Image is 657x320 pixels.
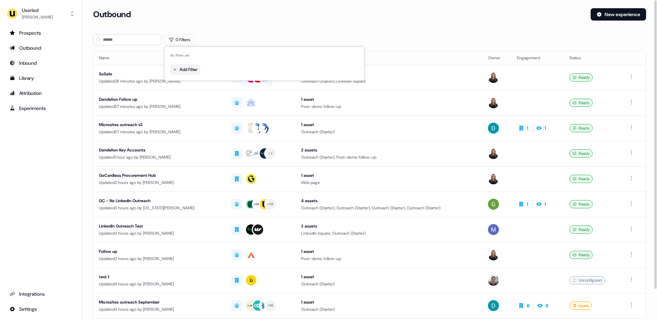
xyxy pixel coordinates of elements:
[301,230,477,237] div: LinkedIn Square, Outreach (Starter)
[301,197,477,204] div: 4 assets
[10,105,72,112] div: Experiments
[5,58,76,69] a: Go to Inbound
[99,121,220,128] div: Microsites outreach v2
[512,51,564,65] th: Engagement
[569,251,593,259] div: Ready
[488,123,499,134] img: David
[5,88,76,99] a: Go to attribution
[99,255,220,262] div: Updated 3 hours ago by [PERSON_NAME]
[99,179,220,186] div: Updated 2 hours ago by [PERSON_NAME]
[268,150,272,157] div: + 2
[488,275,499,286] img: Ryan
[591,8,646,21] button: New experience
[99,281,220,287] div: Updated 4 hours ago by [PERSON_NAME]
[22,7,53,14] div: Userled
[301,306,477,313] div: Outreach (Starter)
[301,205,477,211] div: Outreach (Starter), Outreach (Starter), Outreach (Starter), Outreach (Starter)
[301,128,477,135] div: Outreach (Starter)
[267,201,274,207] div: + 58
[99,147,220,153] div: Dandelion Key Accounts
[93,51,226,65] th: Name
[5,5,76,22] button: Userled[PERSON_NAME]
[301,273,477,280] div: 1 asset
[569,149,593,158] div: Ready
[569,301,592,310] div: Issues
[545,302,548,309] div: 8
[569,276,605,284] div: Unconfigured
[569,200,593,208] div: Ready
[301,223,477,230] div: 2 assets
[93,9,131,20] h3: Outbound
[99,128,220,135] div: Updated 57 minutes ago by [PERSON_NAME]
[527,201,528,208] div: 1
[5,103,76,114] a: Go to experiments
[267,303,274,309] div: + 116
[22,14,53,21] div: [PERSON_NAME]
[99,299,220,306] div: Microsites outreach September
[99,154,220,161] div: Updated 1 hour ago by [PERSON_NAME]
[301,121,477,128] div: 1 asset
[482,51,512,65] th: Owner
[5,73,76,84] a: Go to templates
[488,199,499,210] img: Georgia
[170,52,359,59] div: No filters yet
[5,304,76,315] a: Go to integrations
[544,201,546,208] div: 1
[10,291,72,297] div: Integrations
[301,147,477,153] div: 2 assets
[564,51,622,65] th: Status
[10,75,72,82] div: Library
[301,96,477,103] div: 1 asset
[544,125,546,132] div: 1
[99,96,220,103] div: Dandelion Follow up
[99,103,220,110] div: Updated 57 minutes ago by [PERSON_NAME]
[301,71,477,77] div: 2 assets
[10,90,72,97] div: Attribution
[488,148,499,159] img: Geneviève
[301,172,477,179] div: 1 asset
[99,71,220,77] div: SoSafe
[301,179,477,186] div: Web page
[301,154,477,161] div: Outreach (Starter), Post-demo follow-up
[301,281,477,287] div: Outreach (Starter)
[99,223,220,230] div: LinkedIn Outreach Test
[99,306,220,313] div: Updated 4 hours ago by [PERSON_NAME]
[5,288,76,299] a: Go to integrations
[99,197,220,204] div: GC - No LinkedIn Outreach
[569,124,593,132] div: Ready
[488,173,499,184] img: Geneviève
[301,103,477,110] div: Post-demo follow-up
[99,273,220,280] div: test 1
[301,255,477,262] div: Post-demo follow-up
[10,306,72,312] div: Settings
[99,230,220,237] div: Updated 3 hours ago by [PERSON_NAME]
[301,248,477,255] div: 1 asset
[301,299,477,306] div: 1 asset
[569,225,593,234] div: Ready
[569,175,593,183] div: Ready
[488,300,499,311] img: David
[164,34,195,45] button: 0 Filters
[488,249,499,260] img: Geneviève
[5,27,76,38] a: Go to prospects
[5,42,76,53] a: Go to outbound experience
[99,205,220,211] div: Updated 3 hours ago by [US_STATE][PERSON_NAME]
[99,248,220,255] div: Follow up
[99,172,220,179] div: GoCardless Procurement Hub
[170,64,200,75] button: Add Filter
[569,73,593,82] div: Ready
[488,224,499,235] img: Marcus
[296,51,482,65] th: Assets
[488,97,499,108] img: Geneviève
[301,78,477,85] div: Outreach (Starter), LinkedIn Square
[10,29,72,36] div: Prospects
[10,60,72,66] div: Inbound
[10,45,72,51] div: Outbound
[527,125,528,132] div: 1
[99,78,220,85] div: Updated 28 minutes ago by [PERSON_NAME]
[569,99,593,107] div: Ready
[527,302,529,309] div: 8
[488,72,499,83] img: Geneviève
